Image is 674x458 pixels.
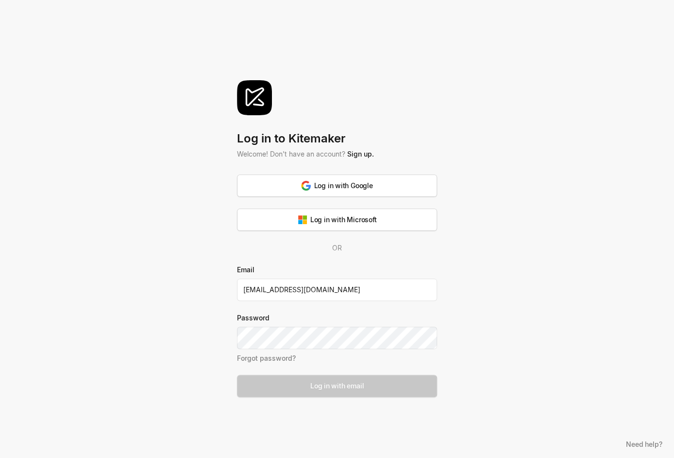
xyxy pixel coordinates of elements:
[621,437,667,451] button: Need help?
[298,215,307,225] img: svg%3e
[237,313,437,323] label: Password
[298,214,377,225] div: Log in with Microsoft
[237,264,437,275] label: Email
[237,279,437,301] input: yourname@company.com
[301,181,311,191] img: svg%3e
[237,354,296,362] a: Forgot password?
[347,150,374,158] a: Sign up.
[237,80,272,115] img: svg%3e
[310,381,364,391] div: Log in with email
[237,131,437,147] div: Log in to Kitemaker
[237,175,437,197] button: Log in with Google
[237,375,437,397] button: Log in with email
[237,243,437,253] div: OR
[237,149,437,159] div: Welcome! Don't have an account?
[237,209,437,231] button: Log in with Microsoft
[301,180,372,191] div: Log in with Google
